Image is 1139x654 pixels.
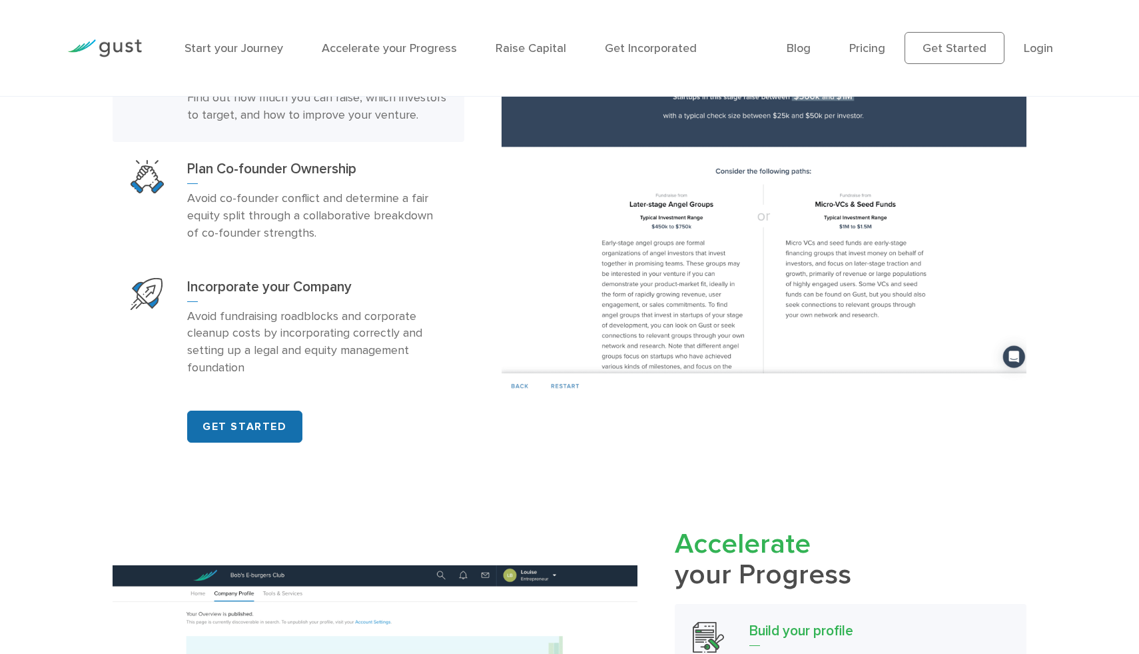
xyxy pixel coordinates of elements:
[187,190,446,242] p: Avoid co-founder conflict and determine a fair equity split through a collaborative breakdown of ...
[187,308,446,377] p: Avoid fundraising roadblocks and corporate cleanup costs by incorporating correctly and setting u...
[113,260,464,395] a: Start Your CompanyIncorporate your CompanyAvoid fundraising roadblocks and corporate cleanup cost...
[131,278,163,310] img: Start Your Company
[113,142,464,260] a: Plan Co Founder OwnershipPlan Co-founder OwnershipAvoid co-founder conflict and determine a fair ...
[787,41,811,55] a: Blog
[67,39,142,57] img: Gust Logo
[322,41,457,55] a: Accelerate your Progress
[675,529,1026,591] h2: your Progress
[675,527,811,561] span: Accelerate
[496,41,566,55] a: Raise Capital
[605,41,697,55] a: Get Incorporated
[1024,41,1053,55] a: Login
[187,411,302,443] a: GET STARTED
[849,41,885,55] a: Pricing
[749,622,1008,646] h3: Build your profile
[187,160,446,184] h3: Plan Co-founder Ownership
[693,622,724,653] img: Build Your Profile
[905,32,1004,64] a: Get Started
[131,160,164,193] img: Plan Co Founder Ownership
[185,41,283,55] a: Start your Journey
[187,278,446,302] h3: Incorporate your Company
